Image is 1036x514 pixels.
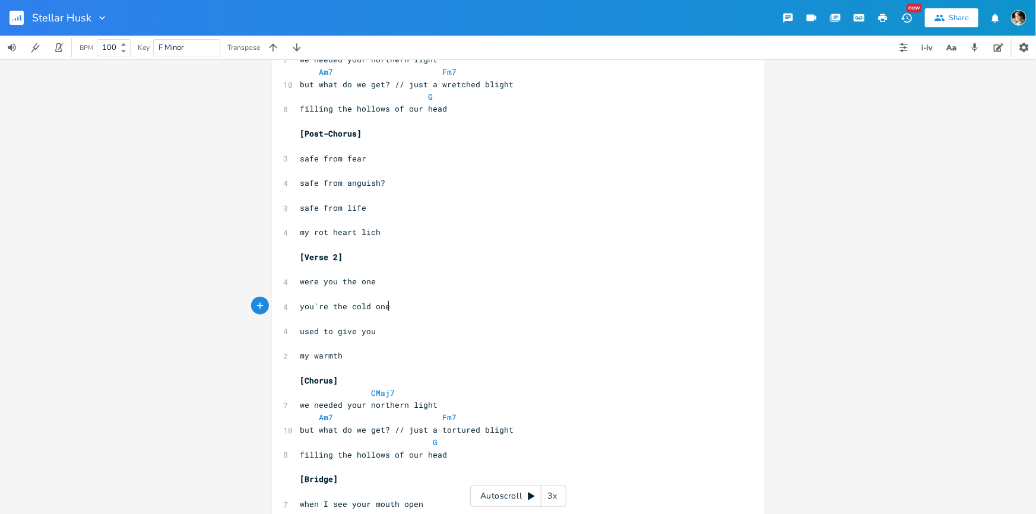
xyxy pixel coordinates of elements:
div: Transpose [227,44,260,51]
span: G [429,91,433,102]
span: filling the hollows of our head [300,103,448,114]
span: [Chorus] [300,375,338,386]
span: safe from life [300,202,367,213]
span: you're the cold one [300,301,391,312]
span: G [433,437,438,448]
span: Fm7 [443,66,457,77]
span: my warmth [300,350,343,361]
div: 3x [541,486,563,507]
span: safe from anguish? [300,177,386,188]
div: Autoscroll [470,486,566,507]
span: [Verse 2] [300,252,343,262]
span: but what do we get? // just a tortured blight [300,424,514,435]
img: Robert Wise [1011,10,1027,26]
span: filling the hollows of our head [300,449,448,460]
button: New [895,7,918,28]
span: Fm7 [443,412,457,423]
span: F Minor [159,42,184,53]
span: Am7 [319,66,334,77]
span: were you the one [300,276,376,287]
span: used to give you [300,326,376,337]
span: we needed your northern light [300,399,438,410]
span: but what do we get? // just a wretched blight [300,79,514,90]
div: BPM [80,45,93,51]
span: safe from fear [300,153,367,164]
span: when I see your mouth open [300,499,424,509]
button: Share [925,8,978,27]
span: [Post-Chorus] [300,128,362,139]
span: [Bridge] [300,474,338,484]
div: New [907,4,922,12]
span: CMaj7 [372,388,395,398]
span: my rot heart lich [300,227,381,237]
div: Share [949,12,969,23]
div: Key [138,44,150,51]
span: Stellar Husk [32,12,91,23]
span: Am7 [319,412,334,423]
